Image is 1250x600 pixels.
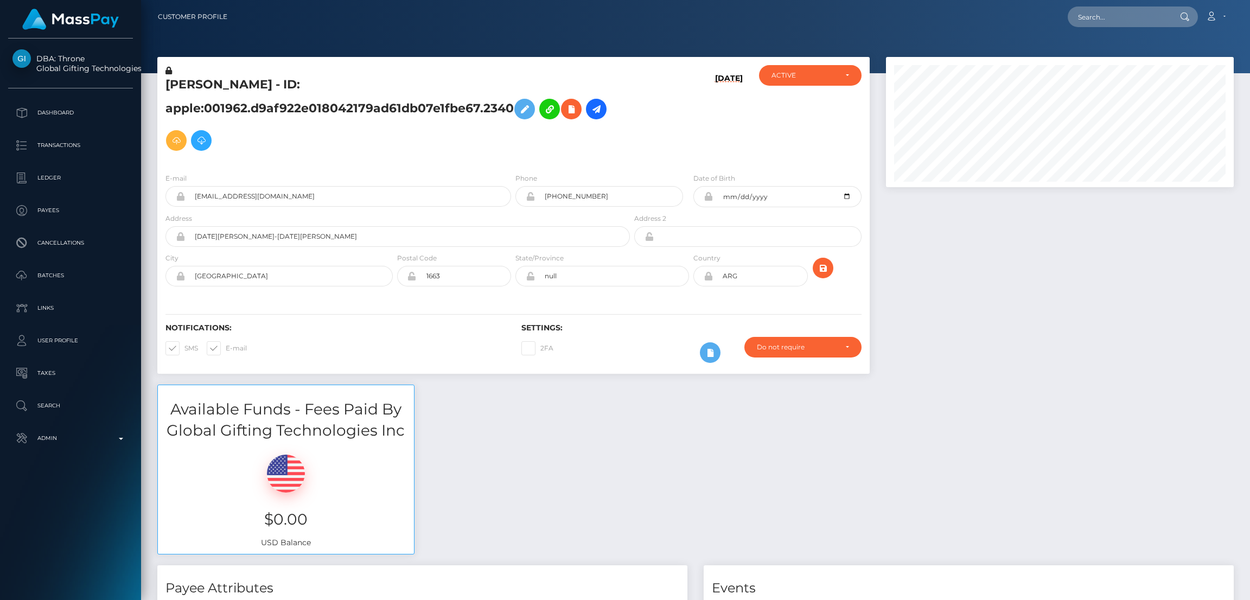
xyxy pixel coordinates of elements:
[757,343,837,352] div: Do not require
[166,509,406,530] h3: $0.00
[165,76,624,156] h5: [PERSON_NAME] - ID: apple:001962.d9af922e018042179ad61db07e1fbe67.2340
[8,327,133,354] a: User Profile
[12,49,31,68] img: Global Gifting Technologies Inc
[12,235,129,251] p: Cancellations
[158,441,414,553] div: USD Balance
[267,455,305,493] img: USD.png
[1068,7,1170,27] input: Search...
[12,267,129,284] p: Batches
[8,132,133,159] a: Transactions
[12,170,129,186] p: Ledger
[22,9,119,30] img: MassPay Logo
[12,333,129,349] p: User Profile
[397,253,437,263] label: Postal Code
[8,229,133,257] a: Cancellations
[8,164,133,192] a: Ledger
[8,425,133,452] a: Admin
[8,295,133,322] a: Links
[165,174,187,183] label: E-mail
[207,341,247,355] label: E-mail
[8,99,133,126] a: Dashboard
[158,399,414,441] h3: Available Funds - Fees Paid By Global Gifting Technologies Inc
[165,214,192,224] label: Address
[586,99,607,119] a: Initiate Payout
[771,71,837,80] div: ACTIVE
[744,337,862,358] button: Do not require
[693,253,720,263] label: Country
[712,579,1226,598] h4: Events
[515,253,564,263] label: State/Province
[8,360,133,387] a: Taxes
[521,341,553,355] label: 2FA
[12,398,129,414] p: Search
[12,137,129,154] p: Transactions
[165,323,505,333] h6: Notifications:
[8,197,133,224] a: Payees
[8,54,133,73] span: DBA: Throne Global Gifting Technologies Inc
[12,300,129,316] p: Links
[521,323,861,333] h6: Settings:
[715,74,743,160] h6: [DATE]
[12,430,129,446] p: Admin
[693,174,735,183] label: Date of Birth
[759,65,862,86] button: ACTIVE
[8,392,133,419] a: Search
[515,174,537,183] label: Phone
[165,253,178,263] label: City
[12,105,129,121] p: Dashboard
[12,365,129,381] p: Taxes
[634,214,666,224] label: Address 2
[158,5,227,28] a: Customer Profile
[165,341,198,355] label: SMS
[8,262,133,289] a: Batches
[165,579,679,598] h4: Payee Attributes
[12,202,129,219] p: Payees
